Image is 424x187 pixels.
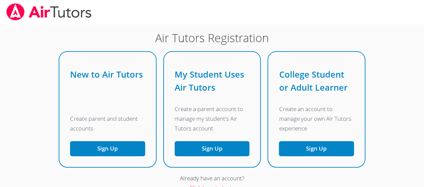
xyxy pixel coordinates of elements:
[175,104,250,133] p: Create a parent account to manage my student's Air Tutors account
[70,68,145,81] h2: New to Air Tutors
[70,141,145,156] button: Sign Up
[59,174,365,183] div: Already have an account?
[6,3,92,20] img: airtutors_banner-c4298cdbf04f3fff15de1276eac7730deb9818008684d7c2e4769d2f7ddbe033.png
[279,68,354,94] h2: College Student or Adult Learner
[279,141,354,156] button: Sign Up
[175,141,250,156] a: Sign Up
[175,82,215,93] span: Air Tutors
[279,104,354,133] p: Create an account to manage your own Air Tutors experience
[70,114,145,133] p: Create parent and student accounts
[175,68,250,94] h2: My Student Uses
[59,29,365,46] h1: Air Tutors Registration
